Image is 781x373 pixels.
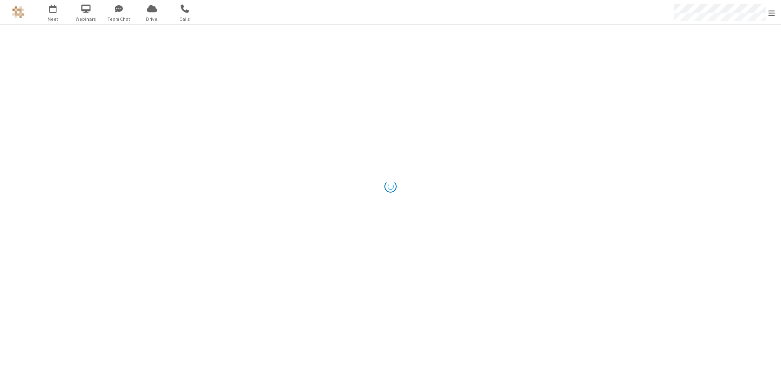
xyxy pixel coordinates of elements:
[38,15,68,23] span: Meet
[170,15,200,23] span: Calls
[12,6,24,18] img: QA Selenium DO NOT DELETE OR CHANGE
[71,15,101,23] span: Webinars
[137,15,167,23] span: Drive
[104,15,134,23] span: Team Chat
